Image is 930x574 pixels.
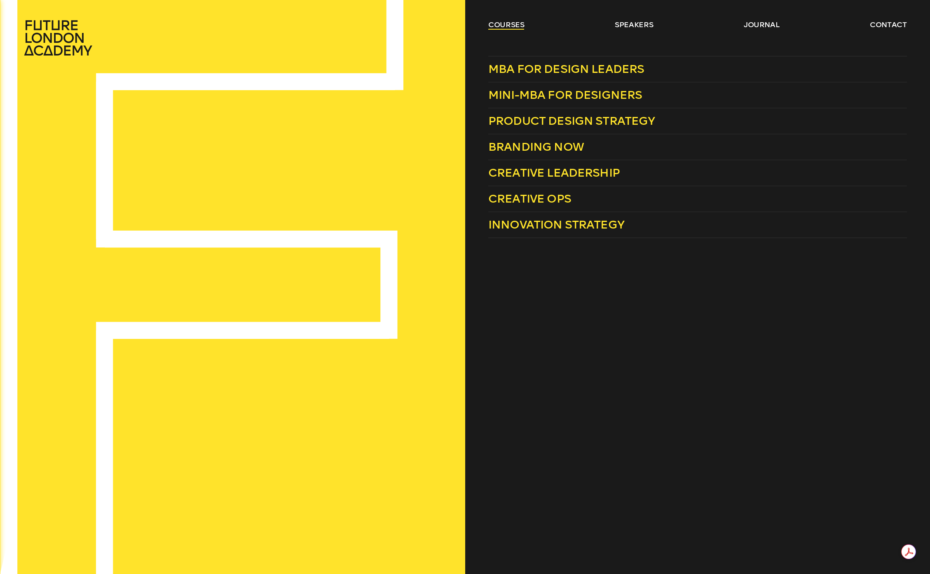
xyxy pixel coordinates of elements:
[488,134,907,160] a: Branding Now
[870,20,907,30] a: contact
[744,20,780,30] a: journal
[488,212,907,238] a: Innovation Strategy
[615,20,653,30] a: speakers
[488,166,620,180] span: Creative Leadership
[488,192,571,205] span: Creative Ops
[488,218,624,231] span: Innovation Strategy
[488,82,907,108] a: Mini-MBA for Designers
[488,56,907,82] a: MBA for Design Leaders
[488,140,584,154] span: Branding Now
[488,62,644,76] span: MBA for Design Leaders
[488,186,907,212] a: Creative Ops
[488,160,907,186] a: Creative Leadership
[488,114,655,128] span: Product Design Strategy
[488,108,907,134] a: Product Design Strategy
[488,20,525,30] a: courses
[488,88,642,102] span: Mini-MBA for Designers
